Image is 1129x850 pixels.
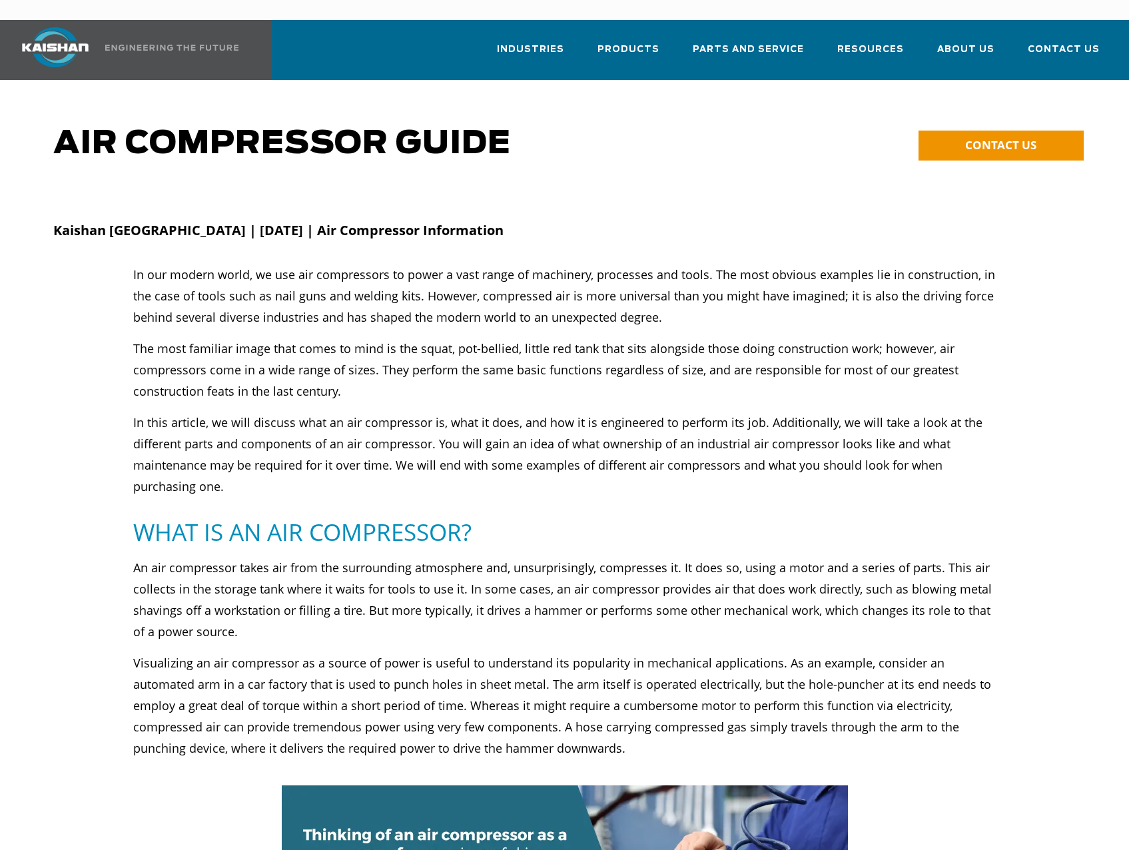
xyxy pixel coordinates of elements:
a: About Us [937,32,994,77]
span: Products [597,42,659,57]
a: Parts and Service [693,32,804,77]
span: AIR COMPRESSOR GUIDE [53,128,511,160]
span: Resources [837,42,904,57]
a: Products [597,32,659,77]
span: CONTACT US [965,137,1036,153]
img: Engineering the future [105,45,238,51]
a: CONTACT US [919,131,1084,161]
a: Contact Us [1028,32,1100,77]
img: kaishan logo [5,27,105,67]
a: Industries [497,32,564,77]
strong: Kaishan [GEOGRAPHIC_DATA] | [DATE] | Air Compressor Information [53,221,504,239]
h5: What Is An Air Compressor? [133,517,996,547]
p: Visualizing an air compressor as a source of power is useful to understand its popularity in mech... [133,652,996,759]
p: In our modern world, we use air compressors to power a vast range of machinery, processes and too... [133,264,996,328]
a: Kaishan USA [5,20,241,80]
p: An air compressor takes air from the surrounding atmosphere and, unsurprisingly, compresses it. I... [133,557,996,642]
a: Resources [837,32,904,77]
p: In this article, we will discuss what an air compressor is, what it does, and how it is engineere... [133,412,996,497]
span: Industries [497,42,564,57]
span: Parts and Service [693,42,804,57]
span: Contact Us [1028,42,1100,57]
p: The most familiar image that comes to mind is the squat, pot-bellied, little red tank that sits a... [133,338,996,402]
span: About Us [937,42,994,57]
